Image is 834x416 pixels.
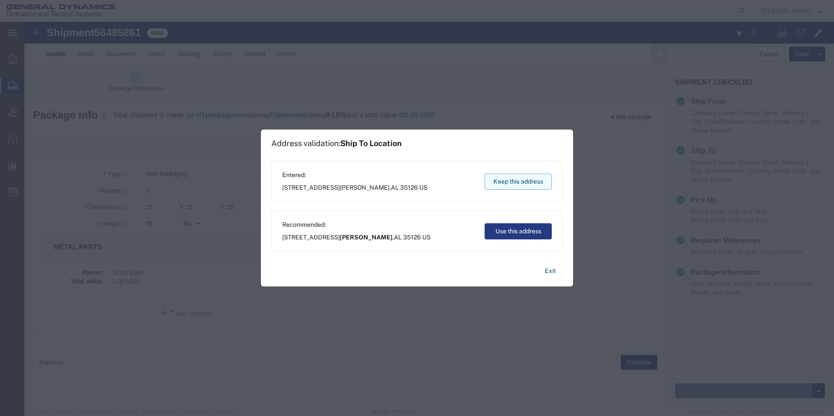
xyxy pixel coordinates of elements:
button: Use this address [485,223,552,239]
span: 35126 [400,184,418,191]
span: Entered: [282,170,427,180]
span: [STREET_ADDRESS] , [282,233,431,242]
span: [PERSON_NAME] [340,184,390,191]
button: Keep this address [485,174,552,190]
h1: Address validation: [271,139,402,148]
span: [PERSON_NAME] [340,234,393,241]
span: AL [394,234,402,241]
span: [STREET_ADDRESS] , [282,183,427,192]
span: Ship To Location [340,139,402,148]
span: Recommended: [282,220,431,229]
button: Exit [538,263,563,279]
span: US [422,234,431,241]
span: US [419,184,427,191]
span: AL [391,184,399,191]
span: 35126 [403,234,421,241]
